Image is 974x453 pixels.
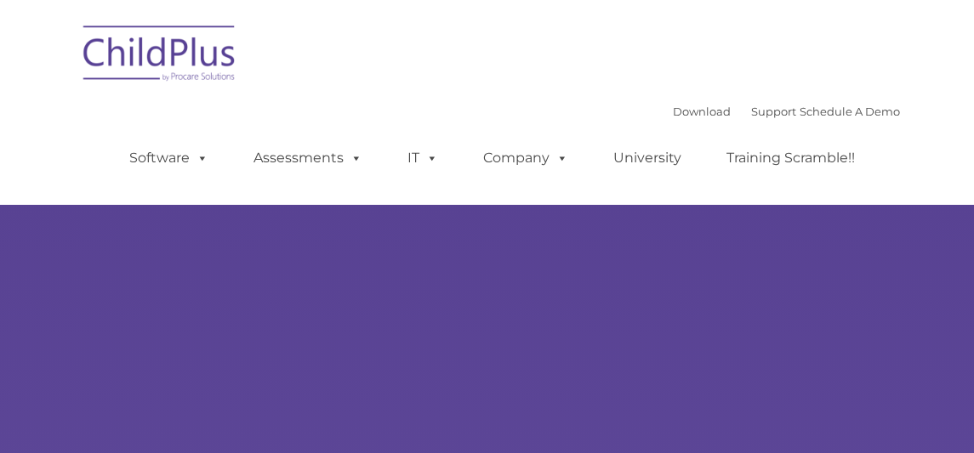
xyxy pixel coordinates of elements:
[673,105,731,118] a: Download
[112,141,225,175] a: Software
[466,141,585,175] a: Company
[709,141,872,175] a: Training Scramble!!
[75,14,245,99] img: ChildPlus by Procare Solutions
[596,141,698,175] a: University
[236,141,379,175] a: Assessments
[751,105,796,118] a: Support
[673,105,900,118] font: |
[390,141,455,175] a: IT
[800,105,900,118] a: Schedule A Demo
